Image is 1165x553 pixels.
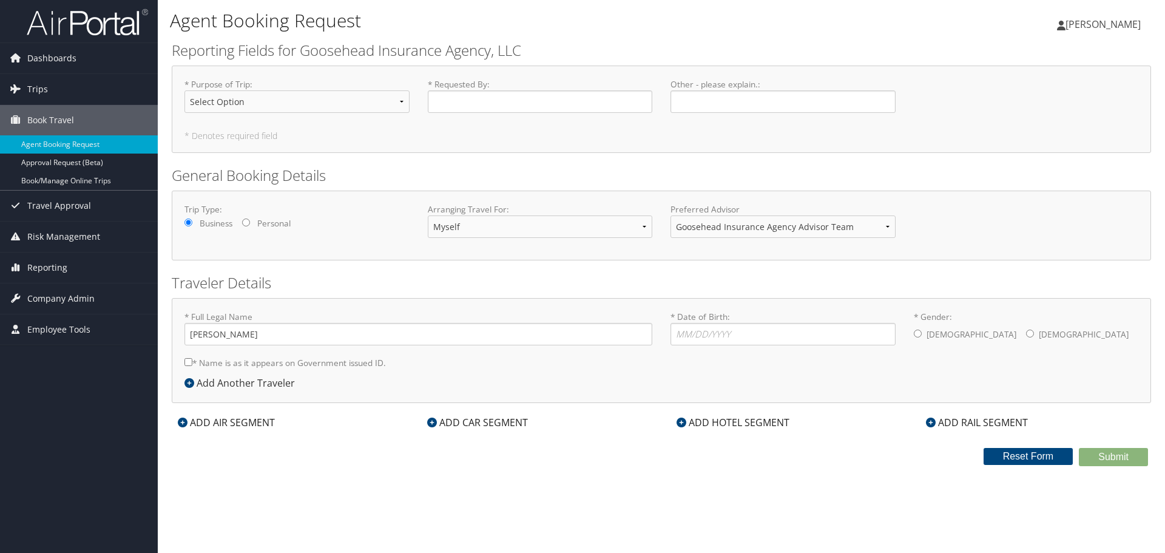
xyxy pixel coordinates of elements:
span: Reporting [27,253,67,283]
button: Submit [1079,448,1148,466]
label: * Name is as it appears on Government issued ID. [184,351,386,374]
label: Personal [257,217,291,229]
input: * Full Legal Name [184,323,652,345]
div: Add Another Traveler [184,376,301,390]
label: Business [200,217,232,229]
span: Risk Management [27,222,100,252]
div: ADD HOTEL SEGMENT [670,415,795,430]
div: ADD RAIL SEGMENT [920,415,1034,430]
span: Trips [27,74,48,104]
label: * Date of Birth: [670,311,896,345]
input: * Requested By: [428,90,653,113]
label: Other - please explain. : [670,78,896,113]
h5: * Denotes required field [184,132,1138,140]
label: * Full Legal Name [184,311,652,345]
select: * Purpose of Trip: [184,90,410,113]
h2: Reporting Fields for Goosehead Insurance Agency, LLC [172,40,1151,61]
label: * Gender: [914,311,1139,347]
label: [DEMOGRAPHIC_DATA] [927,323,1016,346]
input: * Date of Birth: [670,323,896,345]
input: * Name is as it appears on Government issued ID. [184,358,192,366]
div: ADD AIR SEGMENT [172,415,281,430]
h2: Traveler Details [172,273,1151,293]
span: [PERSON_NAME] [1065,18,1141,31]
span: Employee Tools [27,314,90,345]
label: Arranging Travel For: [428,203,653,215]
input: Other - please explain.: [670,90,896,113]
label: * Purpose of Trip : [184,78,410,123]
h1: Agent Booking Request [170,8,825,33]
h2: General Booking Details [172,165,1151,186]
span: Dashboards [27,43,76,73]
label: Trip Type: [184,203,410,215]
label: [DEMOGRAPHIC_DATA] [1039,323,1129,346]
span: Travel Approval [27,191,91,221]
label: * Requested By : [428,78,653,113]
button: Reset Form [984,448,1073,465]
label: Preferred Advisor [670,203,896,215]
span: Company Admin [27,283,95,314]
img: airportal-logo.png [27,8,148,36]
span: Book Travel [27,105,74,135]
input: * Gender:[DEMOGRAPHIC_DATA][DEMOGRAPHIC_DATA] [914,330,922,338]
a: [PERSON_NAME] [1057,6,1153,42]
div: ADD CAR SEGMENT [421,415,534,430]
input: * Gender:[DEMOGRAPHIC_DATA][DEMOGRAPHIC_DATA] [1026,330,1034,338]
